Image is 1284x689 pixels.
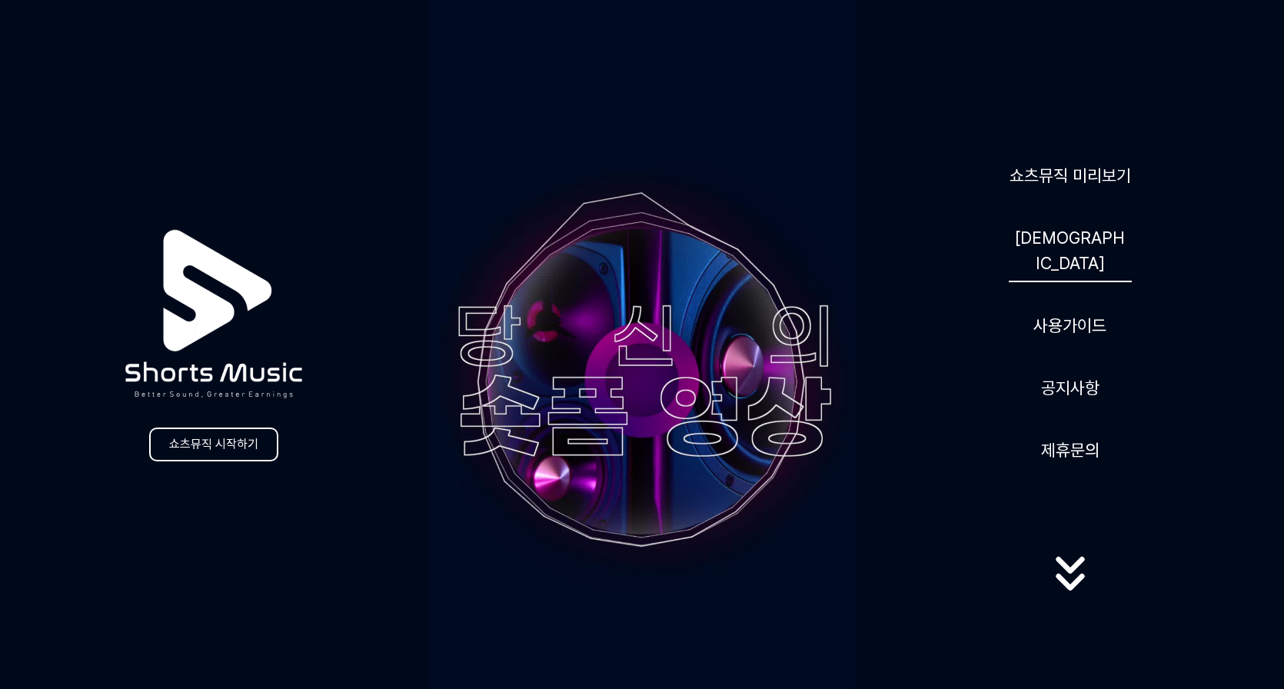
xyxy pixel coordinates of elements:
[1027,307,1113,344] a: 사용가이드
[1003,157,1137,195] a: 쇼츠뮤직 미리보기
[88,188,340,440] img: logo
[1035,431,1106,469] button: 제휴문의
[1035,369,1106,407] a: 공지사항
[149,428,278,461] a: 쇼츠뮤직 시작하기
[1009,219,1132,282] a: [DEMOGRAPHIC_DATA]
